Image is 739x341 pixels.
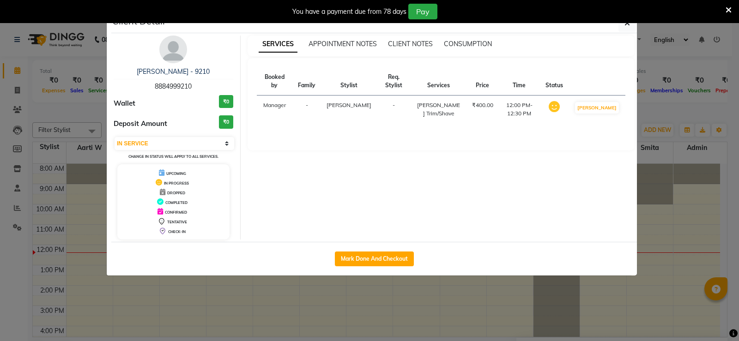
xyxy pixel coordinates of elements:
[377,96,411,124] td: -
[219,95,233,108] h3: ₹0
[114,98,135,109] span: Wallet
[309,40,377,48] span: APPOINTMENT NOTES
[411,67,466,96] th: Services
[377,67,411,96] th: Req. Stylist
[292,7,406,17] div: You have a payment due from 78 days
[165,200,188,205] span: COMPLETED
[388,40,433,48] span: CLIENT NOTES
[466,67,499,96] th: Price
[164,181,189,185] span: IN PROGRESS
[165,210,187,215] span: CONFIRMED
[540,67,569,96] th: Status
[155,82,192,90] span: 8884999210
[499,96,540,124] td: 12:00 PM-12:30 PM
[499,67,540,96] th: Time
[114,119,167,129] span: Deposit Amount
[700,304,730,332] iframe: chat widget
[159,36,187,63] img: avatar
[259,36,297,53] span: SERVICES
[335,251,414,266] button: Mark Done And Checkout
[128,154,218,159] small: Change in status will apply to all services.
[167,191,185,195] span: DROPPED
[444,40,492,48] span: CONSUMPTION
[167,220,187,224] span: TENTATIVE
[257,67,293,96] th: Booked by
[327,102,371,108] span: [PERSON_NAME]
[137,67,210,76] a: [PERSON_NAME] - 9210
[168,229,186,234] span: CHECK-IN
[472,101,493,109] div: ₹400.00
[257,96,293,124] td: Manager
[166,171,186,176] span: UPCOMING
[408,4,437,19] button: Pay
[575,102,619,114] button: [PERSON_NAME]
[219,115,233,129] h3: ₹0
[321,67,377,96] th: Stylist
[417,101,461,118] div: [PERSON_NAME] Trim/Shave
[292,67,321,96] th: Family
[292,96,321,124] td: -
